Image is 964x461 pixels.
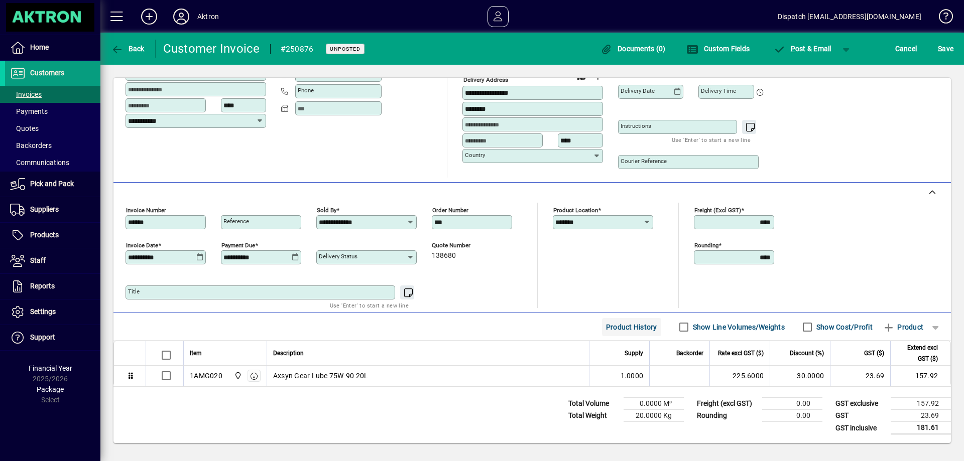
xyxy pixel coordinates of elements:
[10,90,42,98] span: Invoices
[5,120,100,137] a: Quotes
[273,371,369,381] span: Axsyn Gear Lube 75W-90 20L
[891,422,951,434] td: 181.61
[432,207,468,214] mat-label: Order number
[621,158,667,165] mat-label: Courier Reference
[625,348,643,359] span: Supply
[606,319,657,335] span: Product History
[163,41,260,57] div: Customer Invoice
[432,252,456,260] span: 138680
[830,398,891,410] td: GST exclusive
[330,299,409,311] mat-hint: Use 'Enter' to start a new line
[563,410,624,422] td: Total Weight
[621,371,644,381] span: 1.0000
[30,308,56,316] span: Settings
[931,2,951,35] a: Knowledge Base
[701,87,736,94] mat-label: Delivery time
[10,107,48,115] span: Payments
[30,180,74,188] span: Pick and Pack
[30,43,49,51] span: Home
[602,318,661,336] button: Product History
[895,41,917,57] span: Cancel
[5,299,100,325] a: Settings
[694,242,718,249] mat-label: Rounding
[5,154,100,171] a: Communications
[791,45,795,53] span: P
[830,410,891,422] td: GST
[938,45,942,53] span: S
[773,45,831,53] span: ost & Email
[30,256,46,264] span: Staff
[30,69,64,77] span: Customers
[29,364,72,372] span: Financial Year
[126,207,166,214] mat-label: Invoice number
[273,348,304,359] span: Description
[938,41,953,57] span: ave
[589,69,606,85] button: Choose address
[10,159,69,167] span: Communications
[30,205,59,213] span: Suppliers
[573,68,589,84] a: View on map
[5,35,100,60] a: Home
[621,122,651,129] mat-label: Instructions
[319,253,357,260] mat-label: Delivery status
[891,398,951,410] td: 157.92
[221,242,255,249] mat-label: Payment due
[692,410,762,422] td: Rounding
[770,366,830,386] td: 30.0000
[128,288,140,295] mat-label: Title
[621,87,655,94] mat-label: Delivery date
[716,371,764,381] div: 225.6000
[768,40,836,58] button: Post & Email
[190,348,202,359] span: Item
[432,242,492,249] span: Quote number
[5,137,100,154] a: Backorders
[330,46,360,52] span: Unposted
[935,40,956,58] button: Save
[30,231,59,239] span: Products
[600,45,666,53] span: Documents (0)
[893,40,920,58] button: Cancel
[864,348,884,359] span: GST ($)
[814,322,873,332] label: Show Cost/Profit
[676,348,703,359] span: Backorder
[5,103,100,120] a: Payments
[126,242,158,249] mat-label: Invoice date
[5,197,100,222] a: Suppliers
[5,86,100,103] a: Invoices
[197,9,219,25] div: Aktron
[100,40,156,58] app-page-header-button: Back
[231,370,243,381] span: Central
[691,322,785,332] label: Show Line Volumes/Weights
[624,410,684,422] td: 20.0000 Kg
[465,151,485,159] mat-label: Country
[5,248,100,273] a: Staff
[762,398,822,410] td: 0.00
[718,348,764,359] span: Rate excl GST ($)
[563,398,624,410] td: Total Volume
[830,422,891,434] td: GST inclusive
[165,8,197,26] button: Profile
[5,172,100,197] a: Pick and Pack
[30,282,55,290] span: Reports
[684,40,752,58] button: Custom Fields
[223,218,249,225] mat-label: Reference
[5,223,100,248] a: Products
[762,410,822,422] td: 0.00
[890,366,950,386] td: 157.92
[878,318,928,336] button: Product
[883,319,923,335] span: Product
[108,40,147,58] button: Back
[111,45,145,53] span: Back
[133,8,165,26] button: Add
[598,40,668,58] button: Documents (0)
[778,9,921,25] div: Dispatch [EMAIL_ADDRESS][DOMAIN_NAME]
[190,371,222,381] div: 1AMG020
[10,124,39,132] span: Quotes
[317,207,336,214] mat-label: Sold by
[553,207,598,214] mat-label: Product location
[298,87,314,94] mat-label: Phone
[790,348,824,359] span: Discount (%)
[672,134,751,145] mat-hint: Use 'Enter' to start a new line
[281,41,314,57] div: #250876
[830,366,890,386] td: 23.69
